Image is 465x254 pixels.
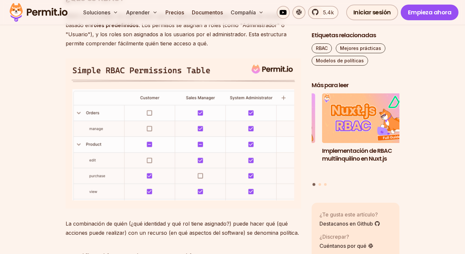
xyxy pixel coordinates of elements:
font: 5.4k [323,9,334,16]
font: Compañía [231,9,256,16]
font: roles predefinidos [91,22,139,28]
font: Documentos [192,9,223,16]
button: Compañía [228,6,266,19]
button: Ir a la diapositiva 2 [318,183,321,186]
a: Modelos de políticas [312,56,368,66]
font: Modelos de políticas [316,58,364,63]
font: Implementación de RBAC multiinquilino en Nuxt.js [322,146,392,163]
font: Etiquetas relacionadas [312,31,376,39]
a: RBAC [312,43,332,53]
a: Destacanos en Github [319,219,380,227]
font: Iniciar sesión [353,8,391,16]
font: La combinación de quién (¿qué identidad y qué rol tiene asignado?) puede hacer qué (qué acciones ... [66,220,299,236]
a: Precios [163,6,187,19]
font: Soluciones [83,9,110,16]
button: Ir a la diapositiva 1 [313,183,316,186]
a: 5.4k [308,6,338,19]
font: ¿Discrepar? [319,233,349,240]
a: Implementación de RBAC multiinquilino en Nuxt.jsImplementación de RBAC multiinquilino en Nuxt.js [322,93,410,179]
font: Precios [165,9,184,16]
a: Empieza ahora [401,5,459,20]
img: Logotipo del permiso [7,1,70,24]
font: Empieza ahora [408,8,452,16]
a: Mejores prácticas [336,43,385,53]
img: Implementación de RBAC multiinquilino en Nuxt.js [322,93,410,143]
div: Publicaciones [312,93,400,187]
font: Aprender [126,9,150,16]
font: RBAC [316,45,328,51]
a: Cuéntanos por qué [319,242,374,249]
font: ¿Te gusta este artículo? [319,211,378,217]
font: Más para leer [312,81,349,89]
img: rbac_tabla_simple.png [66,58,301,208]
a: Documentos [189,6,225,19]
font: . Los permisos se asignan a roles (como "Administrador" o "Usuario"), y los roles son asignados a... [66,22,287,47]
img: Cómo usar JWT para la autorización: prácticas recomendadas y errores comunes [227,93,315,143]
button: Ir a la diapositiva 3 [324,183,327,186]
font: Mejores prácticas [340,45,381,51]
button: Soluciones [81,6,121,19]
a: Iniciar sesión [346,5,398,20]
li: 3 de 3 [227,93,315,179]
li: 1 de 3 [322,93,410,179]
button: Aprender [123,6,160,19]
